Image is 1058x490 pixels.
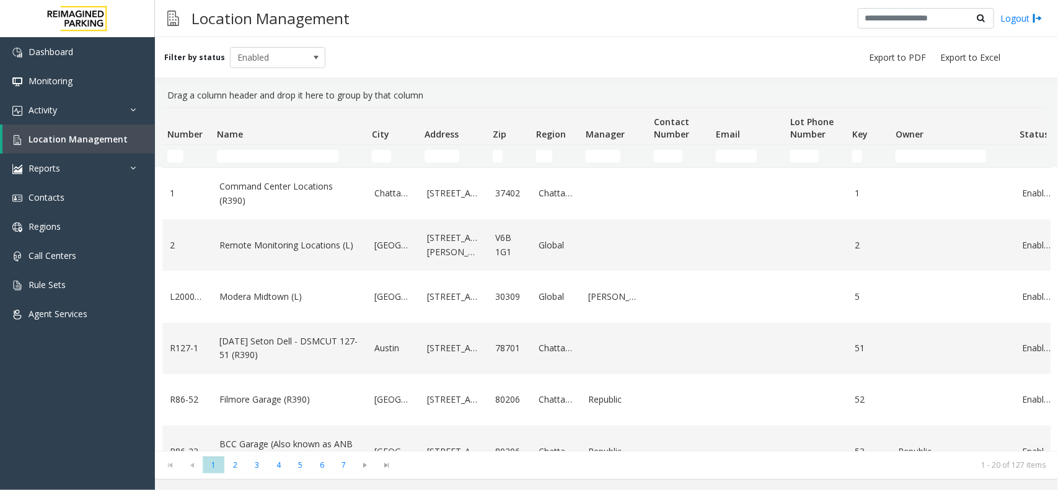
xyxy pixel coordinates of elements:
input: Zip Filter [493,150,503,162]
span: Owner [896,128,924,140]
a: Enabled [1022,290,1051,304]
a: [STREET_ADDRESS] [427,393,480,406]
h3: Location Management [185,3,356,33]
span: Rule Sets [29,279,66,291]
a: [STREET_ADDRESS] [427,445,480,458]
a: [GEOGRAPHIC_DATA] [374,445,412,458]
span: Contact Number [654,116,689,140]
span: Page 6 [311,457,333,473]
img: 'icon' [12,164,22,174]
a: 2 [170,238,205,252]
a: V6B 1G1 [495,231,524,259]
a: 52 [855,393,883,406]
input: City Filter [372,150,391,162]
td: Name Filter [212,145,367,167]
input: Address Filter [425,150,459,162]
a: BCC Garage (Also known as ANB Garage) (R390) [219,437,359,465]
img: 'icon' [12,77,22,87]
a: 5 [855,290,883,304]
input: Name Filter [217,150,338,162]
img: 'icon' [12,310,22,320]
input: Owner Filter [896,150,986,162]
td: Region Filter [531,145,581,167]
span: Page 4 [268,457,289,473]
span: Go to the next page [355,457,376,474]
img: pageIcon [167,3,179,33]
span: Email [716,128,740,140]
span: Page 1 [203,457,224,473]
a: Command Center Locations (R390) [219,180,359,208]
a: Chattanooga [539,341,573,355]
img: 'icon' [12,193,22,203]
span: Page 7 [333,457,355,473]
span: Dashboard [29,46,73,58]
span: Go to the last page [379,460,395,470]
span: Reports [29,162,60,174]
a: Enabled [1022,186,1051,200]
input: Number Filter [167,150,183,162]
a: [PERSON_NAME] [588,290,641,304]
span: Name [217,128,243,140]
a: Republic [588,445,641,458]
span: Key [852,128,868,140]
span: Call Centers [29,250,76,261]
label: Filter by status [164,52,225,63]
input: Key Filter [852,150,862,162]
td: Manager Filter [581,145,649,167]
span: Go to the next page [357,460,374,470]
a: Chattanooga [539,393,573,406]
span: Address [425,128,459,140]
a: [DATE] Seton Dell - DSMCUT 127-51 (R390) [219,335,359,362]
span: Export to Excel [940,51,1000,64]
input: Region Filter [536,150,552,162]
td: Address Filter [420,145,488,167]
td: Owner Filter [891,145,1015,167]
span: City [372,128,389,140]
span: Lot Phone Number [790,116,834,140]
a: Location Management [2,125,155,154]
a: R127-1 [170,341,205,355]
span: Monitoring [29,75,73,87]
span: Zip [493,128,506,140]
span: Manager [586,128,625,140]
a: Chattanooga [374,186,412,200]
button: Export to PDF [864,49,931,66]
span: Export to PDF [869,51,926,64]
img: 'icon' [12,281,22,291]
span: Regions [29,221,61,232]
img: 'icon' [12,222,22,232]
a: Chattanooga [539,445,573,458]
th: Status [1015,108,1058,145]
a: [GEOGRAPHIC_DATA] [374,393,412,406]
span: Contacts [29,191,64,203]
span: Agent Services [29,308,87,320]
img: 'icon' [12,48,22,58]
a: Austin [374,341,412,355]
a: [GEOGRAPHIC_DATA] [374,290,412,304]
a: Modera Midtown (L) [219,290,359,304]
span: Enabled [231,48,306,68]
a: Remote Monitoring Locations (L) [219,238,359,252]
td: Key Filter [847,145,891,167]
a: L20000500 [170,290,205,304]
div: Data table [155,107,1058,451]
a: Republic [588,393,641,406]
input: Contact Number Filter [654,150,682,162]
a: [STREET_ADDRESS] [427,341,480,355]
kendo-pager-info: 1 - 20 of 127 items [405,460,1046,470]
td: Contact Number Filter [649,145,711,167]
td: Email Filter [711,145,785,167]
img: 'icon' [12,252,22,261]
a: R86-52 [170,393,205,406]
span: Region [536,128,566,140]
div: Drag a column header and drop it here to group by that column [162,84,1051,107]
button: Export to Excel [935,49,1005,66]
span: Number [167,128,203,140]
a: R86-23 [170,445,205,458]
span: Page 2 [224,457,246,473]
input: Email Filter [716,150,757,162]
input: Lot Phone Number Filter [790,150,819,162]
a: 78701 [495,341,524,355]
td: Lot Phone Number Filter [785,145,847,167]
td: Number Filter [162,145,212,167]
